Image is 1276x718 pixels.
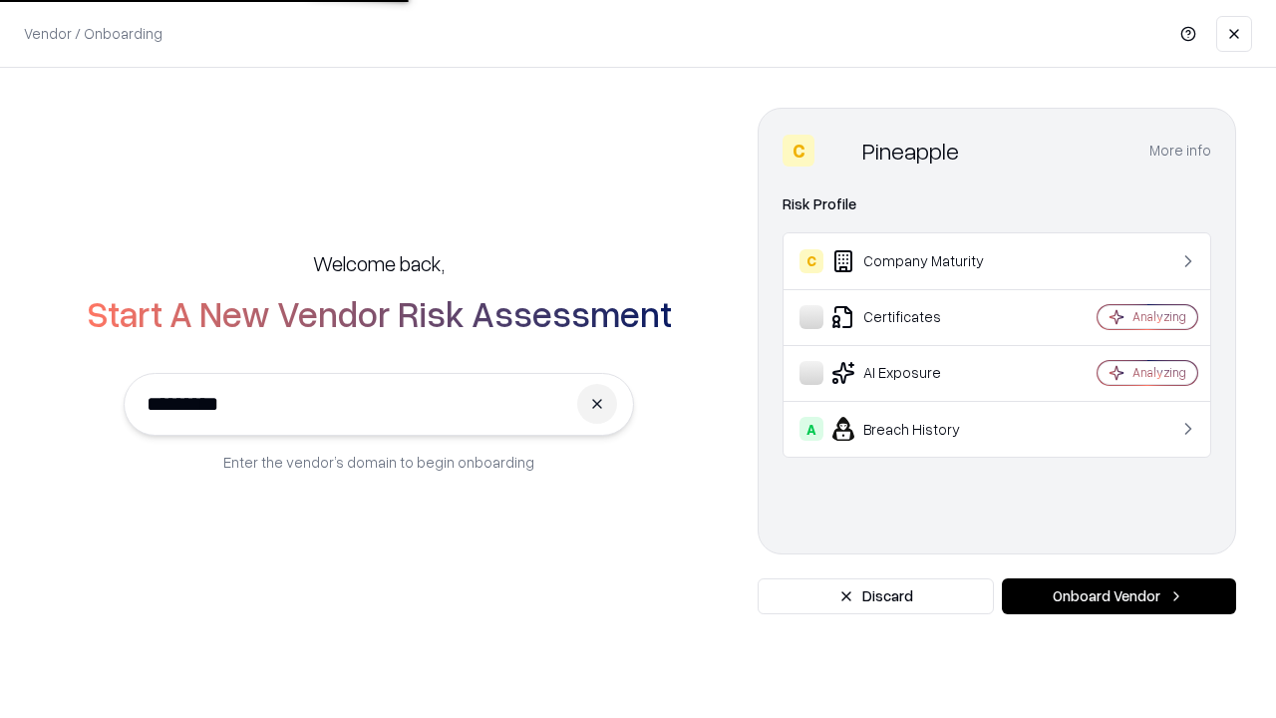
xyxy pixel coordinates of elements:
[758,578,994,614] button: Discard
[783,192,1211,216] div: Risk Profile
[87,293,672,333] h2: Start A New Vendor Risk Assessment
[799,249,823,273] div: C
[1002,578,1236,614] button: Onboard Vendor
[1132,308,1186,325] div: Analyzing
[24,23,162,44] p: Vendor / Onboarding
[822,135,854,167] img: Pineapple
[799,249,1038,273] div: Company Maturity
[862,135,959,167] div: Pineapple
[1132,364,1186,381] div: Analyzing
[223,452,534,473] p: Enter the vendor’s domain to begin onboarding
[1149,133,1211,169] button: More info
[799,417,1038,441] div: Breach History
[313,249,445,277] h5: Welcome back,
[799,417,823,441] div: A
[799,305,1038,329] div: Certificates
[799,361,1038,385] div: AI Exposure
[783,135,814,167] div: C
